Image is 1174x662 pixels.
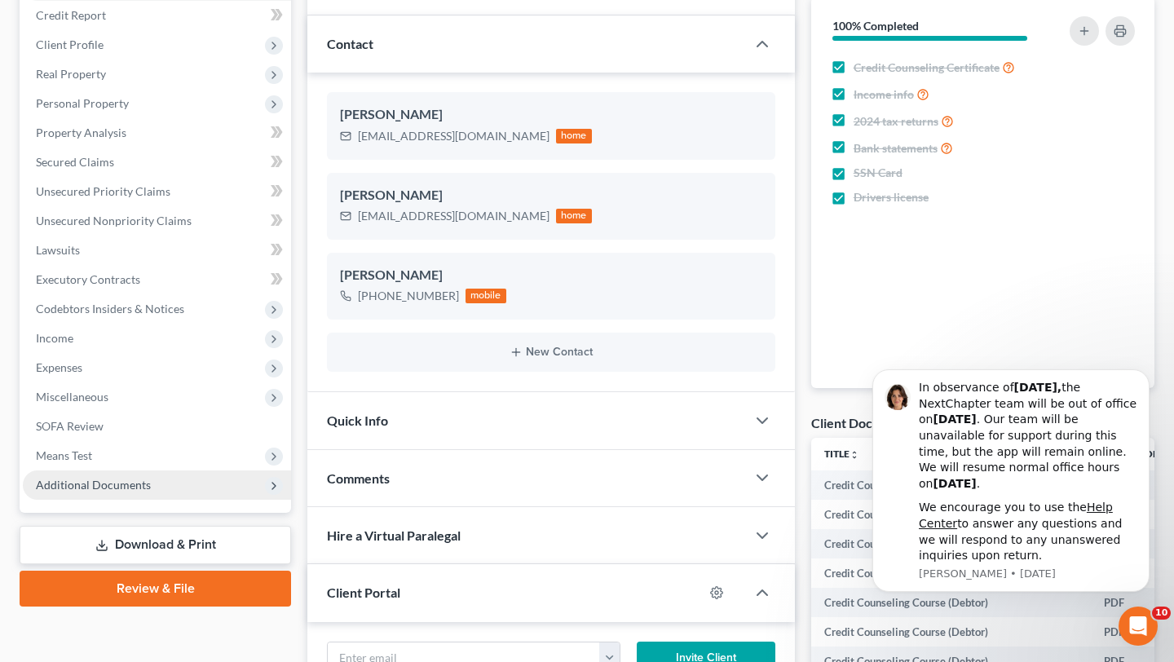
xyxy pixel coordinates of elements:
a: SOFA Review [23,412,291,441]
span: Income [36,331,73,345]
span: Credit Report [36,8,106,22]
span: Miscellaneous [36,390,108,404]
span: Property Analysis [36,126,126,139]
button: New Contact [340,346,762,359]
td: Credit Counseling Course (Debtor) [811,500,1091,529]
div: [EMAIL_ADDRESS][DOMAIN_NAME] [358,128,549,144]
span: Executory Contracts [36,272,140,286]
a: Lawsuits [23,236,291,265]
span: Lawsuits [36,243,80,257]
a: Credit Report [23,1,291,30]
a: Property Analysis [23,118,291,148]
span: Expenses [36,360,82,374]
div: [EMAIL_ADDRESS][DOMAIN_NAME] [358,208,549,224]
div: mobile [466,289,506,303]
span: Means Test [36,448,92,462]
a: Secured Claims [23,148,291,177]
a: Unsecured Nonpriority Claims [23,206,291,236]
div: home [556,209,592,223]
span: Additional Documents [36,478,151,492]
span: Comments [327,470,390,486]
span: 2024 tax returns [854,113,938,130]
a: Titleunfold_more [824,448,859,460]
span: Contact [327,36,373,51]
span: Drivers license [854,189,929,205]
span: Secured Claims [36,155,114,169]
span: SOFA Review [36,419,104,433]
strong: 100% Completed [832,19,919,33]
a: Review & File [20,571,291,607]
span: Credit Counseling Certificate [854,60,1000,76]
span: 10 [1152,607,1171,620]
span: Unsecured Nonpriority Claims [36,214,192,227]
td: Credit Counseling Course (Debtor) [811,588,1091,617]
td: Credit Counseling Course (Debtor) [811,529,1091,558]
div: [PERSON_NAME] [340,186,762,205]
span: Quick Info [327,413,388,428]
a: Download & Print [20,526,291,564]
span: Real Property [36,67,106,81]
div: home [556,129,592,143]
div: [PERSON_NAME] [340,105,762,125]
span: Personal Property [36,96,129,110]
a: Unsecured Priority Claims [23,177,291,206]
div: [PERSON_NAME] [340,266,762,285]
span: Codebtors Insiders & Notices [36,302,184,316]
td: Credit Counseling Course (Debtor) [811,470,1091,500]
td: Credit Counseling Course (Debtor) [811,617,1091,647]
span: Hire a Virtual Paralegal [327,527,461,543]
span: Client Profile [36,38,104,51]
td: Credit Counseling Course (Debtor) [811,558,1091,588]
span: Client Portal [327,585,400,600]
iframe: Intercom live chat [1119,607,1158,646]
span: Income info [854,86,914,103]
span: SSN Card [854,165,903,181]
div: Client Documents [811,414,916,431]
span: Unsecured Priority Claims [36,184,170,198]
iframe: Intercom notifications message [848,345,1174,618]
div: [PHONE_NUMBER] [358,288,459,304]
span: Bank statements [854,140,938,157]
a: Executory Contracts [23,265,291,294]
